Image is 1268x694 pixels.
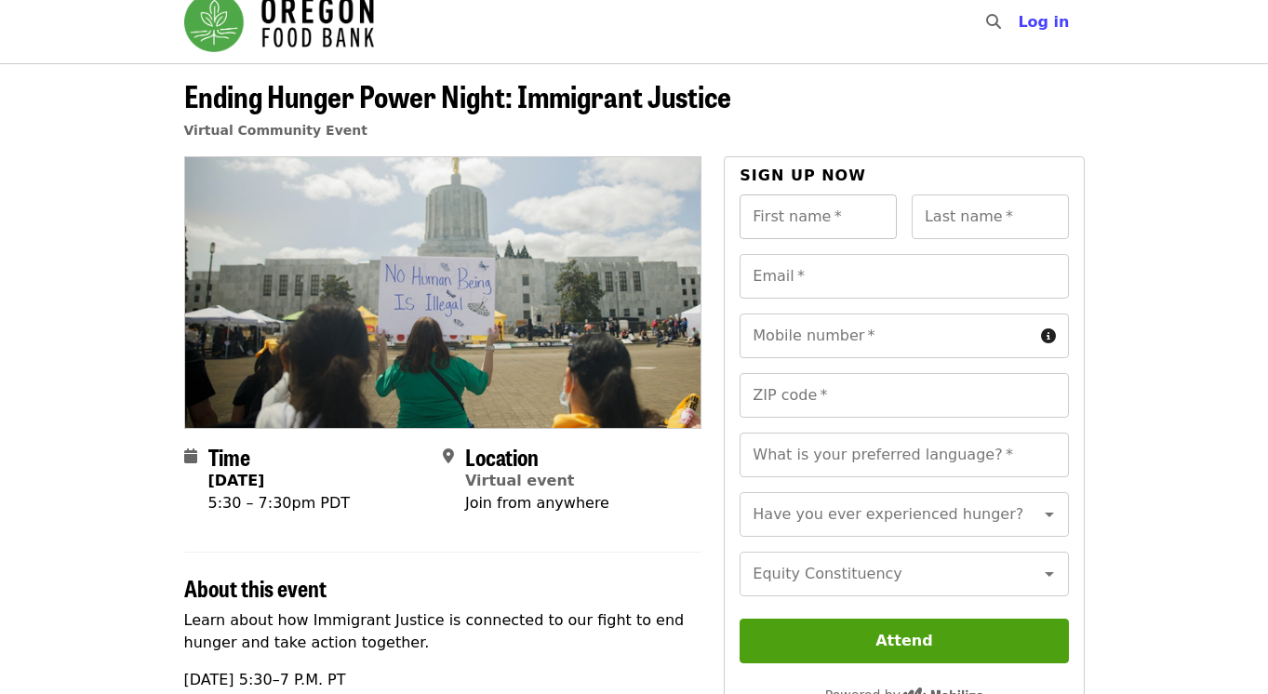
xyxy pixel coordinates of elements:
[740,433,1068,477] input: What is your preferred language?
[184,73,731,117] span: Ending Hunger Power Night: Immigrant Justice
[740,314,1033,358] input: Mobile number
[1003,4,1084,41] button: Log in
[1036,561,1062,587] button: Open
[986,13,1001,31] i: search icon
[740,194,897,239] input: First name
[184,571,327,604] span: About this event
[465,472,575,489] a: Virtual event
[443,447,454,465] i: map-marker-alt icon
[184,669,702,691] p: [DATE] 5:30–7 P.M. PT
[208,472,265,489] strong: [DATE]
[184,447,197,465] i: calendar icon
[740,619,1068,663] button: Attend
[1018,13,1069,31] span: Log in
[208,492,351,514] div: 5:30 – 7:30pm PDT
[740,254,1068,299] input: Email
[184,123,367,138] a: Virtual Community Event
[1041,327,1056,345] i: circle-info icon
[740,167,866,184] span: Sign up now
[185,157,701,427] img: Ending Hunger Power Night: Immigrant Justice organized by Oregon Food Bank
[912,194,1069,239] input: Last name
[465,440,539,473] span: Location
[1036,501,1062,527] button: Open
[208,440,250,473] span: Time
[740,373,1068,418] input: ZIP code
[184,609,702,654] p: Learn about how Immigrant Justice is connected to our fight to end hunger and take action together.
[465,494,609,512] span: Join from anywhere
